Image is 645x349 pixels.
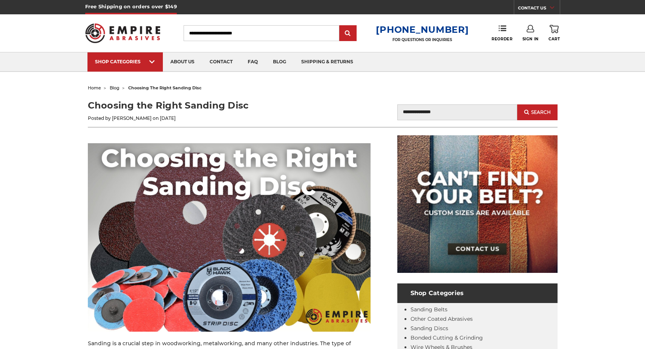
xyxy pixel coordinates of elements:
a: [PHONE_NUMBER] [376,24,469,35]
a: about us [163,52,202,72]
a: Other Coated Abrasives [411,315,473,322]
img: promo banner for custom belts. [397,135,558,273]
a: Sanding Discs [411,325,448,332]
a: Bonded Cutting & Grinding [411,334,483,341]
input: Submit [340,26,355,41]
a: shipping & returns [294,52,361,72]
a: Reorder [492,25,512,41]
a: Cart [548,25,560,41]
h4: Shop Categories [397,283,558,303]
a: contact [202,52,240,72]
a: CONTACT US [518,4,560,14]
a: faq [240,52,265,72]
span: Sign In [522,37,539,41]
img: Empire Abrasives [85,18,161,48]
a: Sanding Belts [411,306,447,313]
span: Cart [548,37,560,41]
h1: Choosing the Right Sanding Disc [88,99,323,112]
p: Posted by [PERSON_NAME] on [DATE] [88,115,323,122]
div: SHOP CATEGORIES [95,59,155,64]
a: home [88,85,101,90]
span: Search [531,110,551,115]
span: Reorder [492,37,512,41]
button: Search [517,104,557,120]
p: FOR QUESTIONS OR INQUIRIES [376,37,469,42]
img: What Are Sanding Discs? Help choosing the best sanding discs [88,143,371,332]
a: blog [265,52,294,72]
a: blog [110,85,120,90]
span: choosing the right sanding disc [128,85,202,90]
